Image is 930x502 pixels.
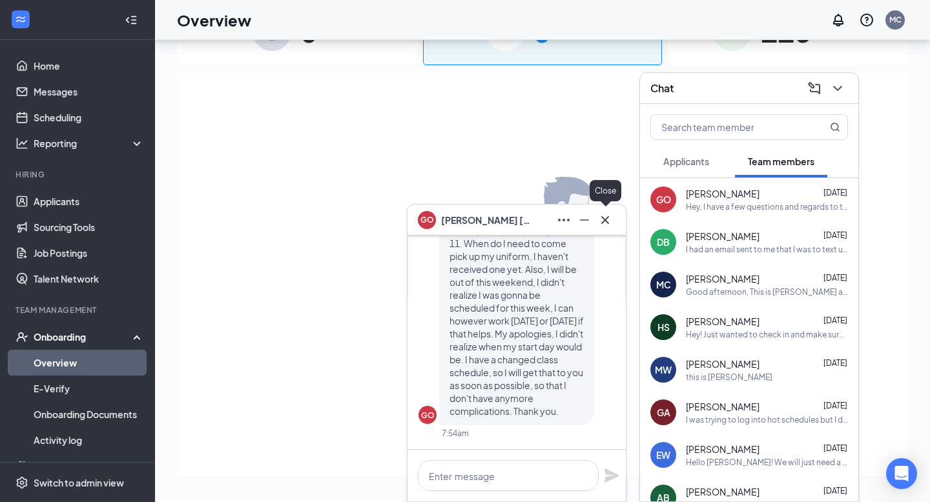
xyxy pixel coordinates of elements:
span: Team members [748,156,814,167]
a: Applicants [34,188,144,214]
a: Scheduling [34,105,144,130]
svg: Collapse [125,14,138,26]
div: Reporting [34,137,145,150]
span: [PERSON_NAME] [686,443,759,456]
div: GA [657,406,670,419]
a: Job Postings [34,240,144,266]
div: Open Intercom Messenger [886,458,917,489]
div: I had an email sent to me that I was to text u concerning my sign in info regarding hot schedules... [686,244,848,255]
a: Activity log [34,427,144,453]
span: [PERSON_NAME] [686,272,759,285]
span: [DATE] [823,273,847,283]
svg: Plane [604,468,619,483]
button: ChevronDown [827,78,848,99]
div: HS [657,321,670,334]
svg: ChevronDown [830,81,845,96]
div: 7:54am [442,428,469,439]
svg: Settings [15,476,28,489]
span: [PERSON_NAME] [686,315,759,328]
div: Close [590,180,621,201]
a: Overview [34,350,144,376]
div: Hey! Just wanted to check in and make sure yall have everything you need from me. [686,329,848,340]
button: Minimize [574,210,595,230]
span: [PERSON_NAME] [686,357,759,370]
a: Sourcing Tools [34,214,144,240]
button: Cross [595,210,615,230]
span: [PERSON_NAME] [686,400,759,413]
button: Ellipses [553,210,574,230]
div: GO [421,410,435,421]
span: Applicants [663,156,709,167]
svg: Minimize [577,212,592,228]
a: Messages [34,79,144,105]
span: [PERSON_NAME] [PERSON_NAME] [441,213,532,227]
svg: Analysis [15,137,28,150]
span: [DATE] [823,316,847,325]
span: [DATE] [823,358,847,368]
a: Team [34,453,144,479]
a: E-Verify [34,376,144,401]
span: [DATE] [823,443,847,453]
div: EW [656,448,670,461]
svg: ComposeMessage [807,81,822,96]
button: ComposeMessage [804,78,825,99]
svg: Ellipses [556,212,572,228]
div: Hey, I have a few questions and regards to the schedule. I still have not received any login info... [686,201,848,212]
span: [PERSON_NAME] [686,485,759,498]
div: Good afternoon, This is [PERSON_NAME] and I just wanted to let you know that I have been offered ... [686,286,848,297]
div: Onboarding [34,330,133,343]
div: MW [655,363,672,376]
span: [DATE] [823,230,847,240]
div: Hello [PERSON_NAME]! We will just need a copy of your I.D. and Social Security card, and we can g... [686,457,848,468]
a: Home [34,53,144,79]
a: Onboarding Documents [34,401,144,427]
input: Search team member [651,115,804,139]
div: MC [889,14,902,25]
svg: Cross [597,212,613,228]
div: Switch to admin view [34,476,124,489]
div: MC [656,278,671,291]
span: [DATE] [823,401,847,410]
div: DB [657,236,670,248]
span: [PERSON_NAME] [686,187,759,200]
svg: MagnifyingGlass [830,122,840,132]
span: [DATE] [823,486,847,496]
span: [DATE] [823,188,847,197]
div: this is [PERSON_NAME] [686,372,772,383]
div: Hiring [15,169,141,180]
svg: WorkstreamLogo [14,13,27,26]
svg: UserCheck [15,330,28,343]
svg: QuestionInfo [859,12,874,28]
div: Team Management [15,305,141,316]
h3: Chat [650,81,674,95]
div: I was trying to log into hot schedules but I do not have a username and password, can you help me... [686,414,848,425]
div: GO [656,193,671,206]
span: [PERSON_NAME] [686,230,759,243]
svg: Notifications [831,12,846,28]
h1: Overview [177,9,251,31]
a: Talent Network [34,266,144,292]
